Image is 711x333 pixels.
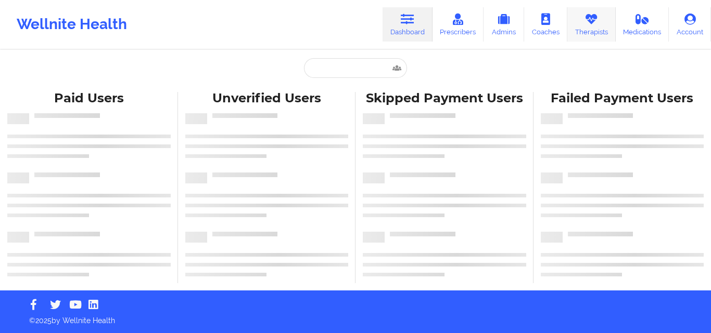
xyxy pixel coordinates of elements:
div: Failed Payment Users [541,90,704,106]
div: Paid Users [7,90,171,106]
div: Skipped Payment Users [363,90,526,106]
a: Admins [484,7,524,42]
div: Unverified Users [185,90,349,106]
p: © 2025 by Wellnite Health [22,308,689,326]
a: Prescribers [433,7,484,42]
a: Therapists [567,7,616,42]
a: Dashboard [383,7,433,42]
a: Coaches [524,7,567,42]
a: Account [669,7,711,42]
a: Medications [616,7,669,42]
